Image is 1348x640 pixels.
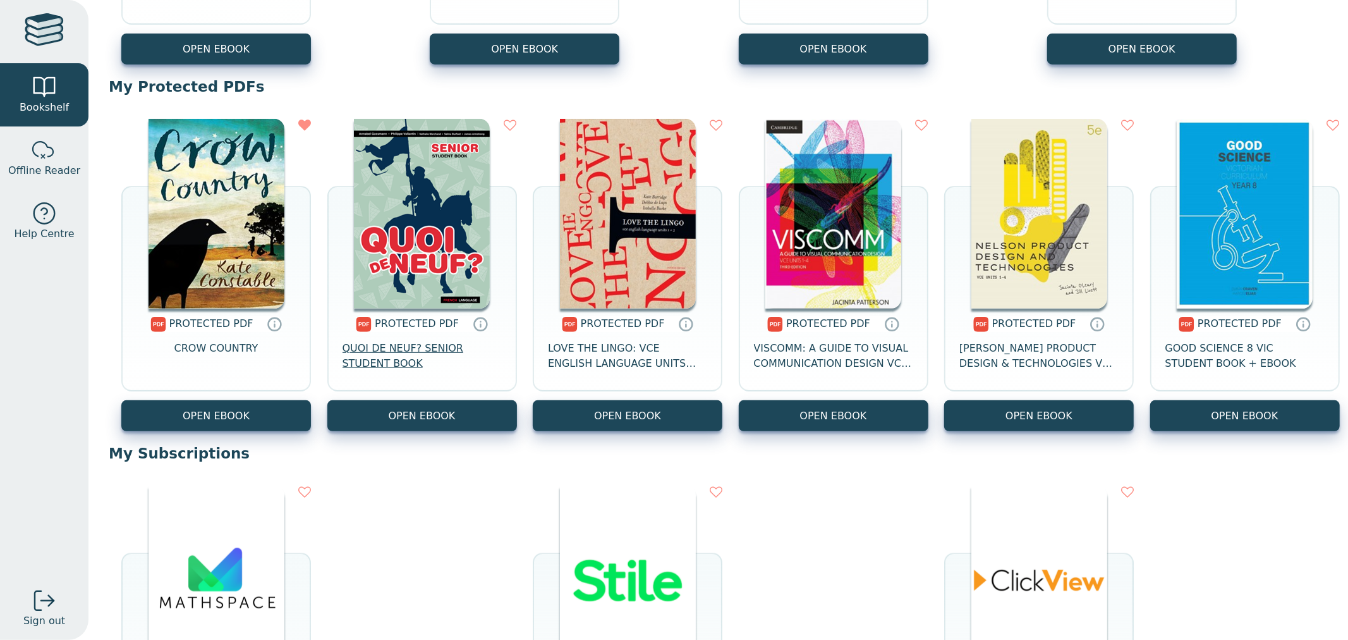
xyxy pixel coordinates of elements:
[327,400,517,431] a: OPEN EBOOK
[356,317,372,332] img: pdf.svg
[884,316,899,331] a: Protected PDFs cannot be printed, copied or shared. They can be accessed online through Education...
[1198,317,1282,329] span: PROTECTED PDF
[1047,34,1237,65] button: OPEN EBOOK
[1150,400,1340,431] a: OPEN EBOOK
[150,317,166,332] img: pdf.svg
[375,317,459,329] span: PROTECTED PDF
[430,34,619,65] button: OPEN EBOOK
[739,400,928,431] a: OPEN EBOOK
[1177,119,1313,309] img: 542b3fe4-846c-40f7-be88-614173a37729.jpg
[533,400,722,431] a: OPEN EBOOK
[992,317,1076,329] span: PROTECTED PDF
[174,341,258,371] span: CROW COUNTRY
[973,317,989,332] img: pdf.svg
[267,316,282,331] a: Protected PDFs cannot be printed, copied or shared. They can be accessed online through Education...
[560,119,696,309] img: 0f0ec4b0-0cb2-46f8-8ffc-1a69ade313b1.jpg
[149,119,284,309] img: d331e308-aa24-482b-a40b-edbaf9b4188f.jpg
[959,341,1119,371] span: [PERSON_NAME] PRODUCT DESIGN & TECHNOLOGIES VCE UNITS 1-4 STUDENT EBOOK 5E
[1090,316,1105,331] a: Protected PDFs cannot be printed, copied or shared. They can be accessed online through Education...
[1165,341,1325,371] span: GOOD SCIENCE 8 VIC STUDENT BOOK + EBOOK
[944,400,1134,431] a: OPEN EBOOK
[548,341,707,371] span: LOVE THE LINGO: VCE ENGLISH LANGUAGE UNITS 1&2 4E
[562,317,578,332] img: pdf.svg
[765,119,901,309] img: c38d1fcb-1682-48ce-9bd7-a59333e40c45.png
[8,163,80,178] span: Offline Reader
[121,400,311,431] a: OPEN EBOOK
[354,119,490,309] img: 20c9cb84-d830-4868-af96-c341656e32bc.png
[343,341,502,371] span: QUOI DE NEUF? SENIOR STUDENT BOOK
[20,100,69,115] span: Bookshelf
[1179,317,1194,332] img: pdf.svg
[678,316,693,331] a: Protected PDFs cannot be printed, copied or shared. They can be accessed online through Education...
[581,317,665,329] span: PROTECTED PDF
[754,341,913,371] span: VISCOMM: A GUIDE TO VISUAL COMMUNICATION DESIGN VCE UNITS 1-4 TEXTBOOK + EBOOK 3E
[121,34,311,65] button: OPEN EBOOK
[1296,316,1311,331] a: Protected PDFs cannot be printed, copied or shared. They can be accessed online through Education...
[971,119,1107,309] img: a55006ab-b820-47ad-92bd-944cf688cf9c.jpg
[169,317,253,329] span: PROTECTED PDF
[14,226,74,242] span: Help Centre
[786,317,870,329] span: PROTECTED PDF
[109,77,1328,96] p: My Protected PDFs
[739,34,928,65] button: OPEN EBOOK
[23,613,65,629] span: Sign out
[109,444,1328,463] p: My Subscriptions
[767,317,783,332] img: pdf.svg
[473,316,488,331] a: Protected PDFs cannot be printed, copied or shared. They can be accessed online through Education...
